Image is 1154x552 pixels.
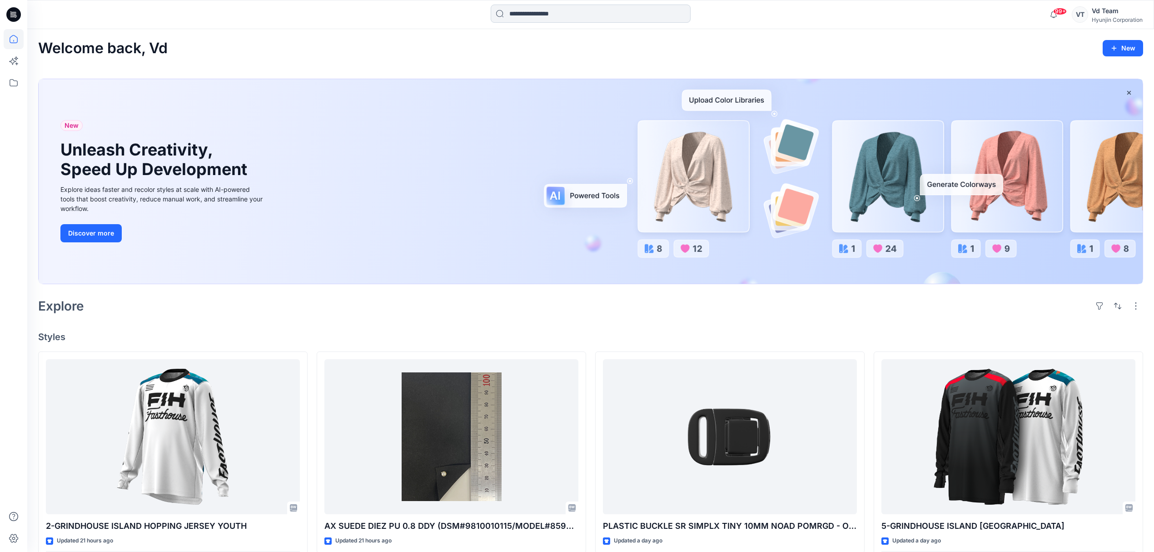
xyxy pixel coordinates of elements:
[38,299,84,313] h2: Explore
[881,359,1135,515] a: 5-GRINDHOUSE ISLAND HOPPING JERSEY
[324,359,578,515] a: AX SUEDE DIEZ PU 0.8 DDY (DSM#9810010115/MODEL#8590026/ITEM#4084977) (POLY)
[38,331,1143,342] h4: Styles
[324,520,578,532] p: AX SUEDE DIEZ PU 0.8 DDY (DSM#9810010115/MODEL#8590026/ITEM#4084977) (POLY)
[603,520,857,532] p: PLASTIC BUCKLE SR SIMPLX TINY 10MM NOAD POMRGD - ONE SIZE (MODEL#9810025703-ITEM#4432659)
[60,140,251,179] h1: Unleash Creativity, Speed Up Development
[603,359,857,515] a: PLASTIC BUCKLE SR SIMPLX TINY 10MM NOAD POMRGD - ONE SIZE (MODEL#9810025703-ITEM#4432659)
[892,536,941,546] p: Updated a day ago
[1092,16,1143,23] div: Hyunjin Corporation
[57,536,113,546] p: Updated 21 hours ago
[65,120,79,131] span: New
[38,40,168,57] h2: Welcome back, Vd
[881,520,1135,532] p: 5-GRINDHOUSE ISLAND [GEOGRAPHIC_DATA]
[46,359,300,515] a: 2-GRINDHOUSE ISLAND HOPPING JERSEY YOUTH
[1072,6,1088,23] div: VT
[60,224,122,242] button: Discover more
[1103,40,1143,56] button: New
[1092,5,1143,16] div: Vd Team
[60,224,265,242] a: Discover more
[1053,8,1067,15] span: 99+
[614,536,662,546] p: Updated a day ago
[60,185,265,213] div: Explore ideas faster and recolor styles at scale with AI-powered tools that boost creativity, red...
[46,520,300,532] p: 2-GRINDHOUSE ISLAND HOPPING JERSEY YOUTH
[335,536,392,546] p: Updated 21 hours ago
